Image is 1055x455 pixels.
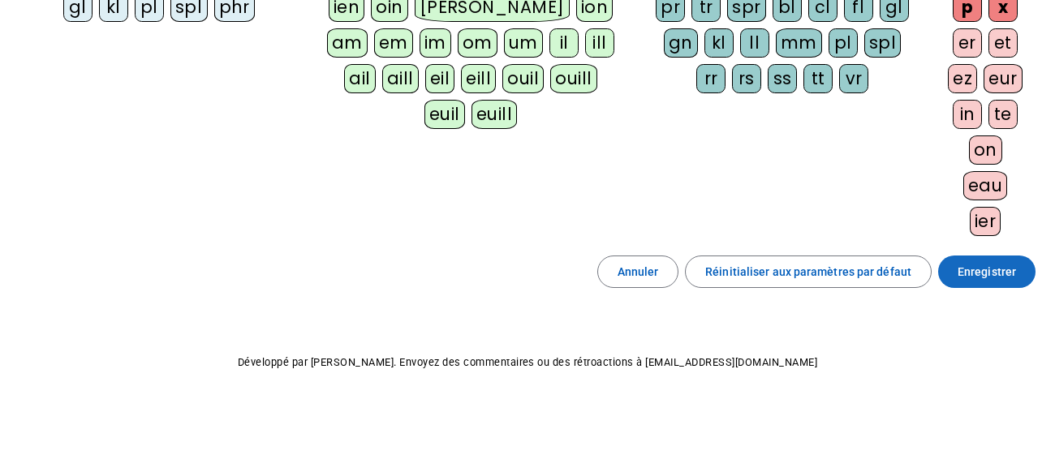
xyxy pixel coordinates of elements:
div: rr [696,64,726,93]
div: vr [839,64,868,93]
div: ez [948,64,977,93]
div: um [504,28,543,58]
div: et [988,28,1018,58]
button: Réinitialiser aux paramètres par défaut [685,255,932,288]
span: Réinitialiser aux paramètres par défaut [705,262,911,281]
div: gn [664,28,698,58]
div: on [969,135,1002,165]
div: ouill [550,64,596,93]
div: eill [461,64,496,93]
button: Enregistrer [938,255,1036,288]
div: in [953,100,982,129]
div: eau [963,171,1008,200]
div: er [953,28,982,58]
div: am [327,28,368,58]
div: kl [704,28,734,58]
div: mm [776,28,822,58]
div: ill [585,28,614,58]
div: ier [970,207,1001,236]
div: em [374,28,413,58]
div: tt [803,64,833,93]
div: om [458,28,497,58]
span: Enregistrer [958,262,1016,281]
div: il [549,28,579,58]
div: ss [768,64,797,93]
p: Développé par [PERSON_NAME]. Envoyez des commentaires ou des rétroactions à [EMAIL_ADDRESS][DOMAI... [13,353,1042,372]
div: ouil [502,64,544,93]
div: ll [740,28,769,58]
div: im [420,28,451,58]
div: eil [425,64,455,93]
div: euill [472,100,517,129]
div: euil [424,100,465,129]
div: te [988,100,1018,129]
div: pl [829,28,858,58]
span: Annuler [618,262,659,281]
div: spl [864,28,902,58]
div: rs [732,64,761,93]
div: ail [344,64,376,93]
div: eur [984,64,1023,93]
div: aill [382,64,419,93]
button: Annuler [597,255,679,288]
